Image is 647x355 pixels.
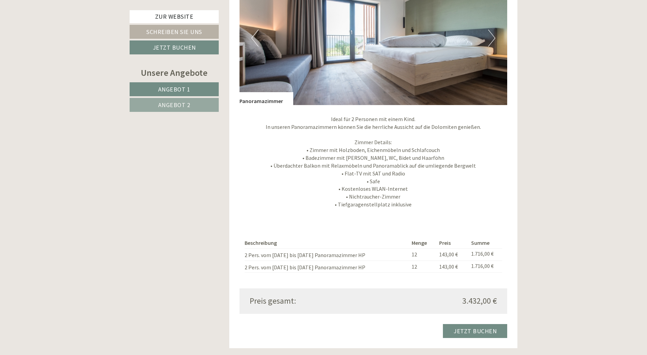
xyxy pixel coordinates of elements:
[160,18,263,39] div: Guten Tag, wie können wir Ihnen helfen?
[130,66,219,79] div: Unsere Angebote
[158,85,190,93] span: Angebot 1
[251,30,259,47] button: Previous
[245,260,409,273] td: 2 Pers. vom [DATE] bis [DATE] Panoramazimmer HP
[439,263,458,270] span: 143,00 €
[409,260,436,273] td: 12
[130,25,219,39] a: Schreiben Sie uns
[122,5,146,17] div: [DATE]
[224,177,268,191] button: Senden
[409,248,436,260] td: 12
[468,238,502,248] th: Summe
[488,30,495,47] button: Next
[130,40,219,54] a: Jetzt buchen
[245,238,409,248] th: Beschreibung
[245,248,409,260] td: 2 Pers. vom [DATE] bis [DATE] Panoramazimmer HP
[239,92,293,105] div: Panoramazimmer
[158,101,190,109] span: Angebot 2
[409,238,436,248] th: Menge
[439,251,458,258] span: 143,00 €
[130,10,219,23] a: Zur Website
[436,238,469,248] th: Preis
[468,260,502,273] td: 1.716,00 €
[239,115,508,208] p: Ideal für 2 Personen mit einem Kind. In unseren Panoramazimmern können Sie die herrliche Aussicht...
[462,295,497,307] span: 3.432,00 €
[468,248,502,260] td: 1.716,00 €
[443,324,507,338] a: Jetzt buchen
[163,33,258,38] small: 07:43
[163,20,258,25] div: Sie
[245,295,374,307] div: Preis gesamt:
